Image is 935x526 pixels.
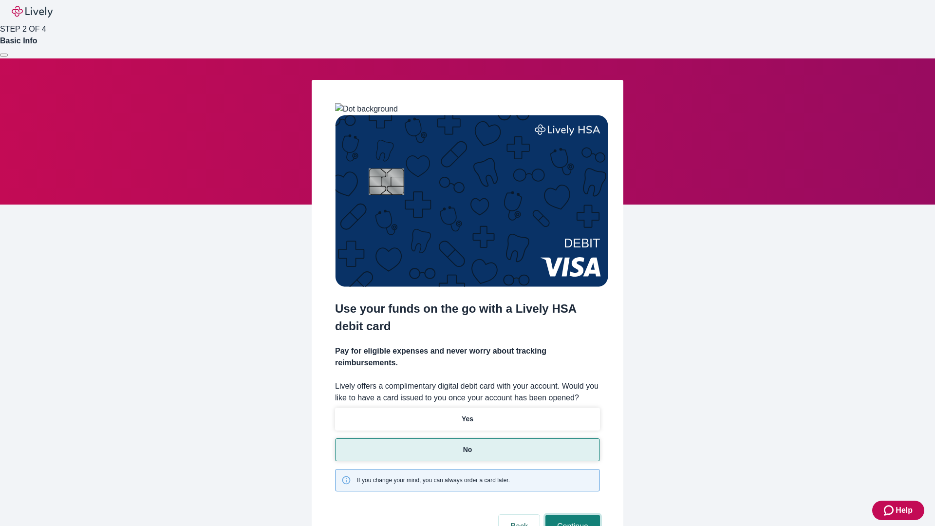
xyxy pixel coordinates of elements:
span: If you change your mind, you can always order a card later. [357,476,510,485]
label: Lively offers a complimentary digital debit card with your account. Would you like to have a card... [335,380,600,404]
img: Debit card [335,115,608,287]
p: Yes [462,414,473,424]
h2: Use your funds on the go with a Lively HSA debit card [335,300,600,335]
span: Help [896,505,913,516]
img: Dot background [335,103,398,115]
img: Lively [12,6,53,18]
button: Zendesk support iconHelp [872,501,924,520]
h4: Pay for eligible expenses and never worry about tracking reimbursements. [335,345,600,369]
svg: Zendesk support icon [884,505,896,516]
button: No [335,438,600,461]
button: Yes [335,408,600,431]
p: No [463,445,472,455]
